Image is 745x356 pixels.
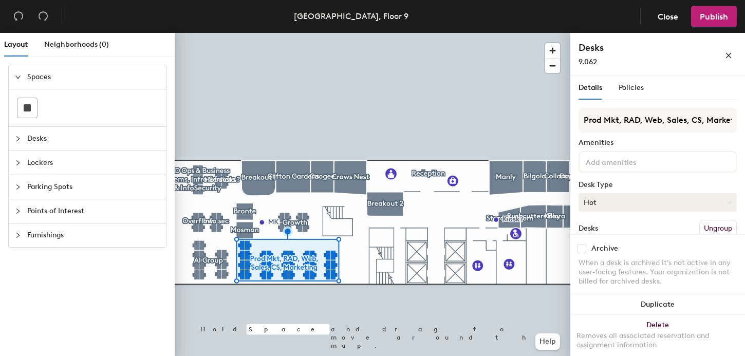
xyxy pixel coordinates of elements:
[27,199,160,223] span: Points of Interest
[27,175,160,199] span: Parking Spots
[15,232,21,238] span: collapsed
[15,184,21,190] span: collapsed
[579,41,692,54] h4: Desks
[584,155,676,167] input: Add amenities
[33,6,53,27] button: Redo (⌘ + ⇧ + Z)
[15,74,21,80] span: expanded
[579,83,602,92] span: Details
[27,127,160,151] span: Desks
[699,220,737,237] button: Ungroup
[576,331,739,350] div: Removes all associated reservation and assignment information
[27,223,160,247] span: Furnishings
[535,333,560,350] button: Help
[13,11,24,21] span: undo
[294,10,408,23] div: [GEOGRAPHIC_DATA], Floor 9
[691,6,737,27] button: Publish
[15,136,21,142] span: collapsed
[15,160,21,166] span: collapsed
[579,224,598,233] div: Desks
[579,181,737,189] div: Desk Type
[27,65,160,89] span: Spaces
[27,151,160,175] span: Lockers
[570,294,745,315] button: Duplicate
[591,245,618,253] div: Archive
[4,40,28,49] span: Layout
[579,139,737,147] div: Amenities
[658,12,678,22] span: Close
[15,208,21,214] span: collapsed
[44,40,109,49] span: Neighborhoods (0)
[8,6,29,27] button: Undo (⌘ + Z)
[579,258,737,286] div: When a desk is archived it's not active in any user-facing features. Your organization is not bil...
[649,6,687,27] button: Close
[579,58,597,66] span: 9.062
[725,52,732,59] span: close
[700,12,728,22] span: Publish
[619,83,644,92] span: Policies
[579,193,737,212] button: Hot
